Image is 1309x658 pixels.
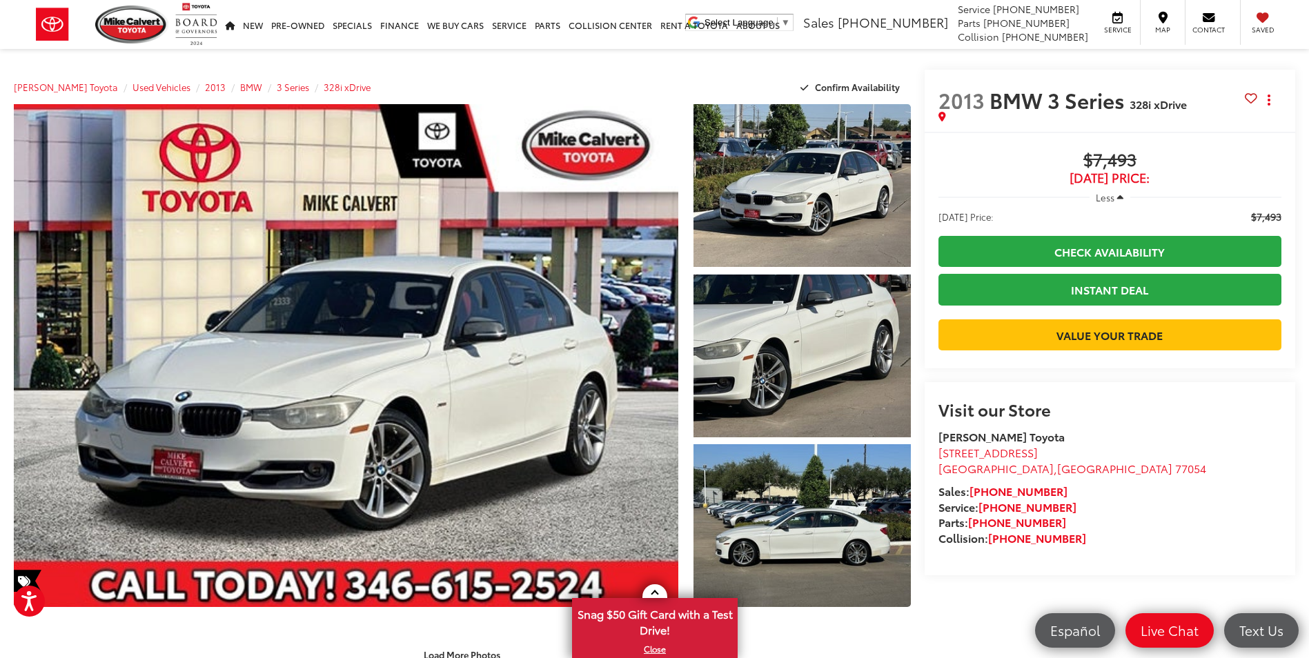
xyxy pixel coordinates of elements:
span: 328i xDrive [1130,96,1187,112]
span: dropdown dots [1268,94,1270,106]
a: 3 Series [277,81,309,93]
span: [PHONE_NUMBER] [838,13,948,31]
span: Collision [958,30,999,43]
span: 77054 [1175,460,1206,476]
span: [PHONE_NUMBER] [993,2,1079,16]
img: 2013 BMW 3 Series 328i xDrive [691,102,913,268]
img: 2013 BMW 3 Series 328i xDrive [7,101,685,610]
span: , [938,460,1206,476]
a: Expand Photo 2 [693,275,910,437]
a: Check Availability [938,236,1281,267]
a: Used Vehicles [132,81,190,93]
span: Confirm Availability [815,81,900,93]
a: Text Us [1224,613,1299,648]
span: $7,493 [1251,210,1281,223]
span: [DATE] Price: [938,171,1281,185]
img: 2013 BMW 3 Series 328i xDrive [691,273,913,439]
button: Less [1090,185,1131,210]
a: 328i xDrive [324,81,371,93]
a: [PHONE_NUMBER] [968,514,1066,530]
a: Expand Photo 3 [693,444,910,607]
span: Saved [1248,25,1278,34]
span: [PHONE_NUMBER] [1002,30,1088,43]
a: [PHONE_NUMBER] [970,483,1067,499]
span: 2013 [938,85,985,114]
span: ▼ [781,17,790,28]
strong: Service: [938,499,1076,515]
span: Parts [958,16,981,30]
span: Special [14,570,41,592]
span: Sales [803,13,834,31]
span: Contact [1192,25,1225,34]
a: [PHONE_NUMBER] [978,499,1076,515]
span: [DATE] Price: [938,210,994,223]
span: Less [1096,191,1114,203]
a: Español [1035,613,1115,648]
span: Live Chat [1134,621,1205,639]
strong: Parts: [938,514,1066,530]
span: Service [1102,25,1133,34]
span: Snag $50 Gift Card with a Test Drive! [573,599,736,641]
strong: Collision: [938,530,1086,546]
a: [PERSON_NAME] Toyota [14,81,118,93]
img: Mike Calvert Toyota [95,6,168,43]
a: Expand Photo 0 [14,104,678,607]
span: [GEOGRAPHIC_DATA] [938,460,1054,476]
a: Expand Photo 1 [693,104,910,267]
span: BMW 3 Series [990,85,1130,114]
span: $7,493 [938,150,1281,171]
a: Instant Deal [938,274,1281,305]
strong: Sales: [938,483,1067,499]
button: Actions [1257,88,1281,112]
span: Service [958,2,990,16]
span: [STREET_ADDRESS] [938,444,1038,460]
a: BMW [240,81,262,93]
img: 2013 BMW 3 Series 328i xDrive [691,443,913,609]
a: [STREET_ADDRESS] [GEOGRAPHIC_DATA],[GEOGRAPHIC_DATA] 77054 [938,444,1206,476]
a: 2013 [205,81,226,93]
span: [GEOGRAPHIC_DATA] [1057,460,1172,476]
span: Map [1148,25,1178,34]
a: Live Chat [1125,613,1214,648]
button: Confirm Availability [793,75,911,99]
a: Value Your Trade [938,319,1281,350]
strong: [PERSON_NAME] Toyota [938,428,1065,444]
h2: Visit our Store [938,400,1281,418]
span: Text Us [1232,621,1290,639]
span: Español [1043,621,1107,639]
span: [PHONE_NUMBER] [983,16,1070,30]
a: [PHONE_NUMBER] [988,530,1086,546]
